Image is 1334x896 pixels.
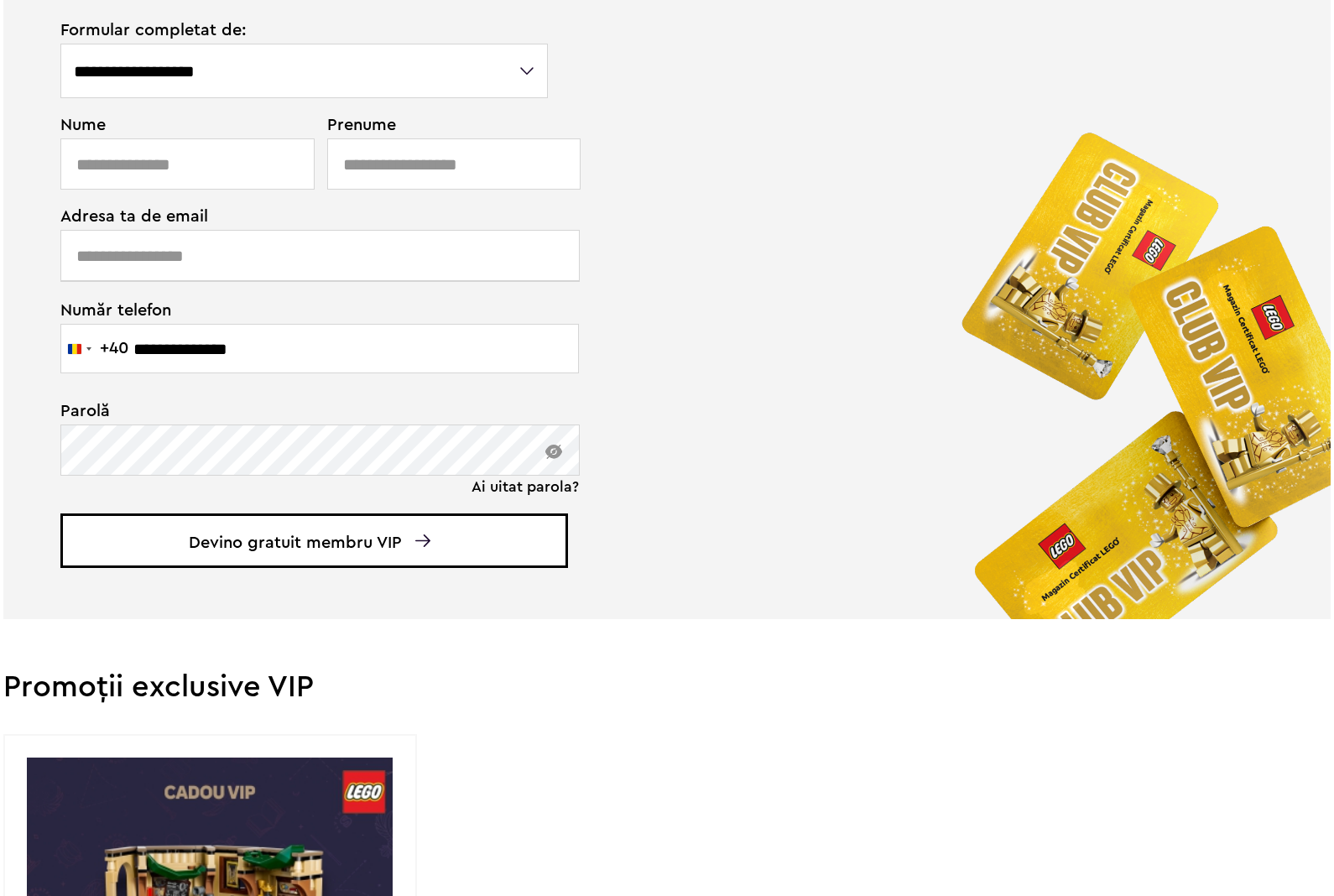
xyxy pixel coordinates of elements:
a: Ai uitat parola? [472,478,579,495]
span: Nume [60,117,305,133]
span: Număr telefon [60,300,550,319]
div: +40 [100,340,128,357]
img: Arrow%20-%20Down.svg [415,534,430,547]
h2: Promoții exclusive VIP [3,672,1331,702]
img: vip_page_image [934,104,1331,619]
span: Devino gratuit membru VIP [60,513,568,568]
span: Formular completat de: [60,22,550,39]
span: Prenume [327,117,550,133]
span: Adresa ta de email [60,208,550,225]
span: Parolă [60,403,550,419]
button: Selected country [61,325,128,372]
